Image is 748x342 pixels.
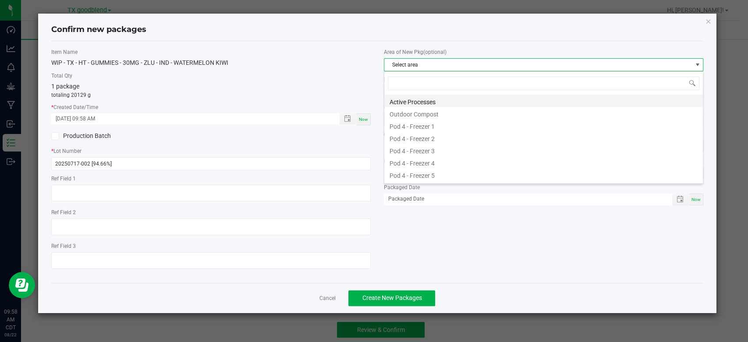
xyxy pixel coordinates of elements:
label: Packaged Date [384,183,703,191]
a: Cancel [319,295,335,302]
span: Create New Packages [362,294,422,301]
span: Select area [384,59,692,71]
label: Area of New Pkg [384,48,703,56]
label: Production Batch [51,131,204,141]
label: Total Qty [51,72,371,80]
span: Toggle popup [340,113,357,124]
p: totaling 20129 g [51,91,371,99]
div: WIP - TX - HT - GUMMIES - 30MG - ZLU - IND - WATERMELON KIWI [51,58,371,67]
label: Ref Field 3 [51,242,371,250]
input: Packaged Date [384,194,663,204]
span: Now [359,117,368,122]
span: Toggle popup [672,194,689,205]
span: Now [691,197,701,202]
label: Created Date/Time [51,103,371,111]
label: Item Name [51,48,371,56]
span: (optional) [423,49,447,55]
span: 1 package [51,83,79,90]
iframe: Resource center [9,272,35,298]
button: Create New Packages [348,290,435,306]
label: Lot Number [51,147,371,155]
h4: Confirm new packages [51,24,703,35]
input: Created Datetime [51,113,330,124]
label: Ref Field 1 [51,175,371,183]
label: Ref Field 2 [51,208,371,216]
